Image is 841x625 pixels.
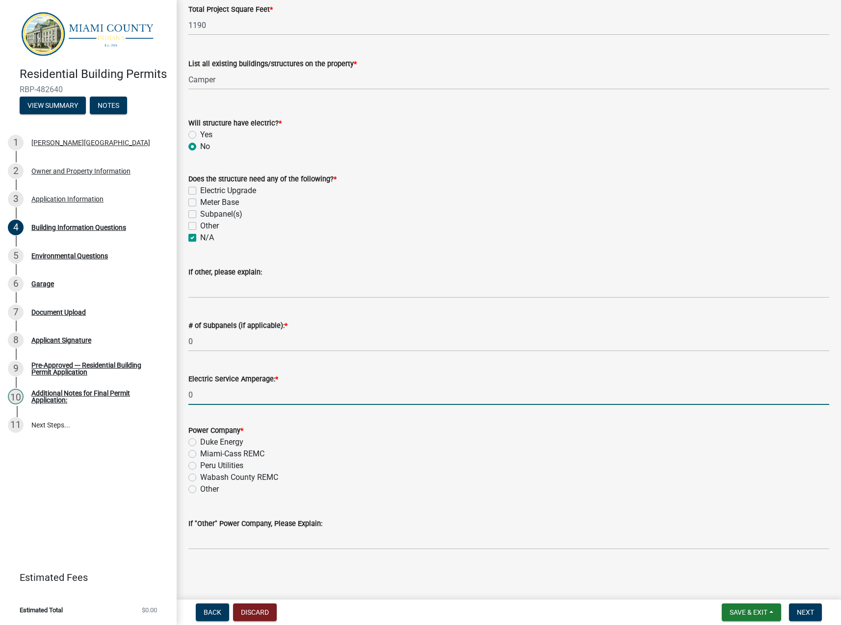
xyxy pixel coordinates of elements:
[200,448,264,460] label: Miami-Cass REMC
[200,185,256,197] label: Electric Upgrade
[90,102,127,110] wm-modal-confirm: Notes
[188,269,262,276] label: If other, please explain:
[8,332,24,348] div: 8
[188,427,243,434] label: Power Company
[8,248,24,264] div: 5
[31,168,131,175] div: Owner and Property Information
[789,603,822,621] button: Next
[188,120,282,127] label: Will structure have electric?
[31,280,54,287] div: Garage
[200,460,243,472] label: Peru Utilities
[20,67,169,81] h4: Residential Building Permits
[188,61,357,68] label: List all existing buildings/structures on the property
[20,102,86,110] wm-modal-confirm: Summary
[200,436,243,448] label: Duke Energy
[722,603,781,621] button: Save & Exit
[20,607,63,613] span: Estimated Total
[200,129,212,141] label: Yes
[31,337,91,344] div: Applicant Signature
[8,389,24,404] div: 10
[31,196,104,202] div: Application Information
[20,85,157,94] span: RBP-482640
[204,608,221,616] span: Back
[31,362,161,375] div: Pre-Approved --- Residential Building Permit Application
[31,252,108,259] div: Environmental Questions
[200,220,219,232] label: Other
[188,323,288,329] label: # of Subpanels (if applicable):
[188,521,322,527] label: If "Other" Power Company, Please Explain:
[188,176,337,183] label: Does the structure need any of the following?
[233,603,277,621] button: Discard
[90,97,127,114] button: Notes
[8,417,24,433] div: 11
[200,141,210,152] label: No
[20,10,161,57] img: Miami County, Indiana
[200,232,214,244] label: N/A
[20,97,86,114] button: View Summary
[8,220,24,235] div: 4
[8,191,24,207] div: 3
[31,139,150,146] div: [PERSON_NAME][GEOGRAPHIC_DATA]
[31,309,86,316] div: Document Upload
[8,361,24,376] div: 9
[31,390,161,403] div: Additional Notes for Final Permit Application:
[200,197,239,208] label: Meter Base
[797,608,814,616] span: Next
[200,472,278,483] label: Wabash County REMC
[200,483,219,495] label: Other
[31,224,126,231] div: Building Information Questions
[8,304,24,320] div: 7
[188,6,273,13] label: Total Project Square Feet
[188,376,278,383] label: Electric Service Amperage:
[142,607,157,613] span: $0.00
[730,608,767,616] span: Save & Exit
[8,568,161,587] a: Estimated Fees
[8,135,24,150] div: 1
[196,603,229,621] button: Back
[8,163,24,179] div: 2
[8,276,24,292] div: 6
[200,208,242,220] label: Subpanel(s)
